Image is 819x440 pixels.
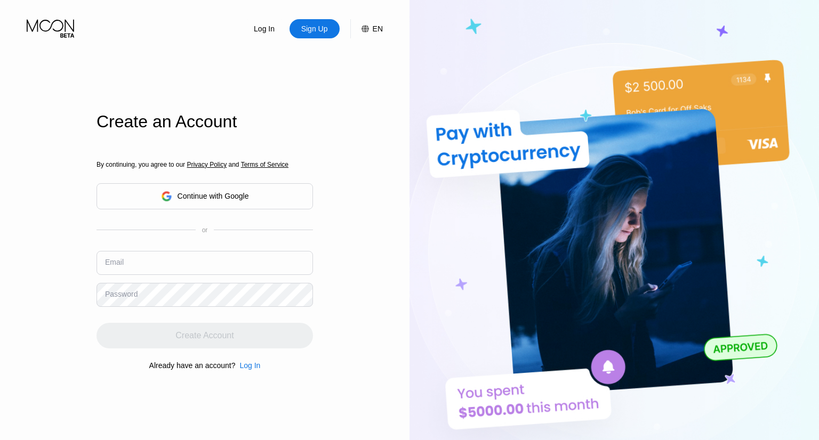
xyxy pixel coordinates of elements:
[350,19,383,38] div: EN
[178,192,249,200] div: Continue with Google
[239,19,290,38] div: Log In
[227,161,241,168] span: and
[187,161,227,168] span: Privacy Policy
[241,161,288,168] span: Terms of Service
[105,290,138,298] div: Password
[235,361,260,370] div: Log In
[239,361,260,370] div: Log In
[149,361,236,370] div: Already have an account?
[300,23,329,34] div: Sign Up
[253,23,276,34] div: Log In
[373,25,383,33] div: EN
[97,183,313,209] div: Continue with Google
[290,19,340,38] div: Sign Up
[97,161,313,168] div: By continuing, you agree to our
[105,258,124,266] div: Email
[202,226,208,234] div: or
[97,112,313,132] div: Create an Account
